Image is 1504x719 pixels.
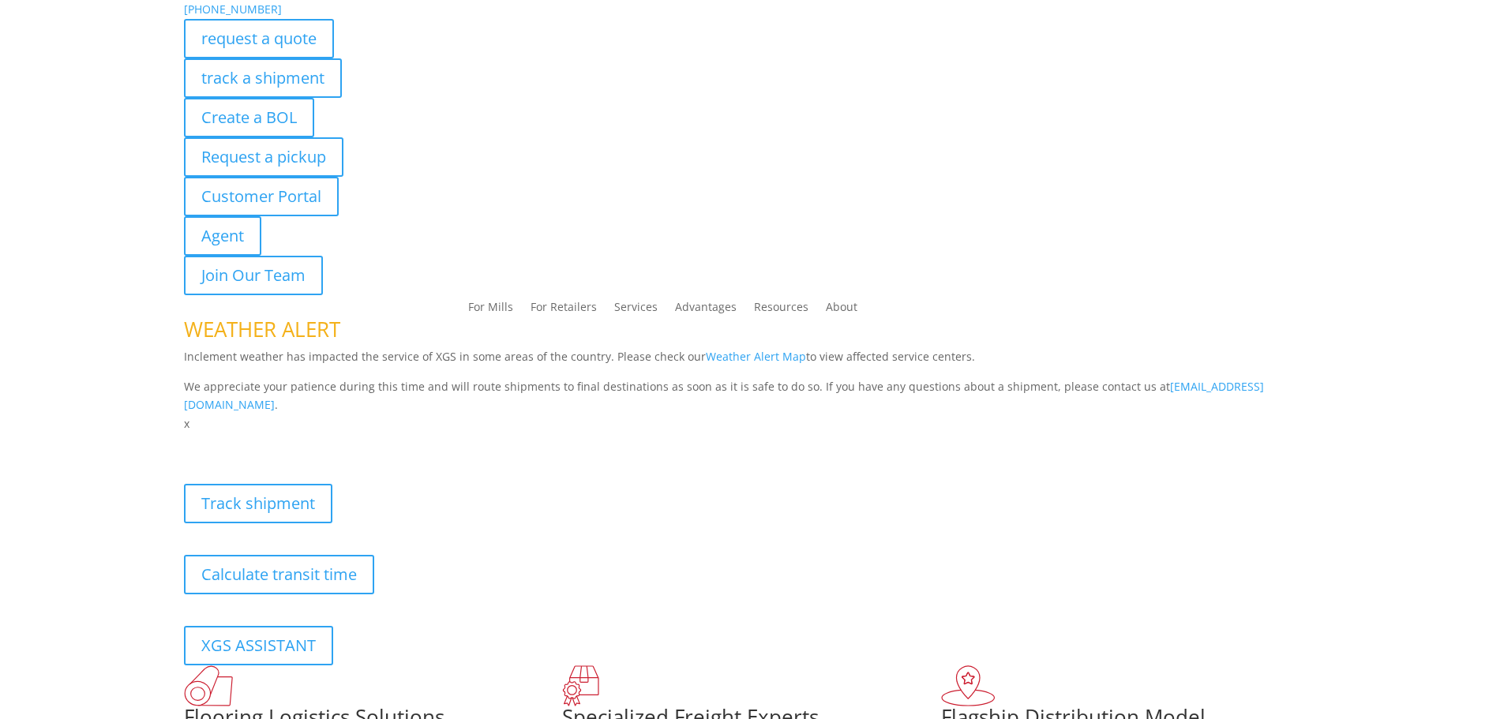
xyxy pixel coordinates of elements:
img: xgs-icon-flagship-distribution-model-red [941,665,996,706]
a: [PHONE_NUMBER] [184,2,282,17]
a: Request a pickup [184,137,343,177]
p: Inclement weather has impacted the service of XGS in some areas of the country. Please check our ... [184,347,1321,377]
a: About [826,301,857,319]
p: We appreciate your patience during this time and will route shipments to final destinations as so... [184,377,1321,415]
a: Create a BOL [184,98,314,137]
a: request a quote [184,19,334,58]
a: Advantages [675,301,737,319]
img: xgs-icon-focused-on-flooring-red [562,665,599,706]
a: Services [614,301,658,319]
span: WEATHER ALERT [184,315,340,343]
img: xgs-icon-total-supply-chain-intelligence-red [184,665,233,706]
a: track a shipment [184,58,342,98]
a: Agent [184,216,261,256]
a: Customer Portal [184,177,339,216]
b: Visibility, transparency, and control for your entire supply chain. [184,436,536,451]
a: XGS ASSISTANT [184,626,333,665]
a: Resources [754,301,808,319]
a: Track shipment [184,484,332,523]
p: x [184,414,1321,433]
a: Join Our Team [184,256,323,295]
a: Weather Alert Map [706,349,806,364]
a: For Mills [468,301,513,319]
a: For Retailers [531,301,597,319]
a: Calculate transit time [184,555,374,594]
